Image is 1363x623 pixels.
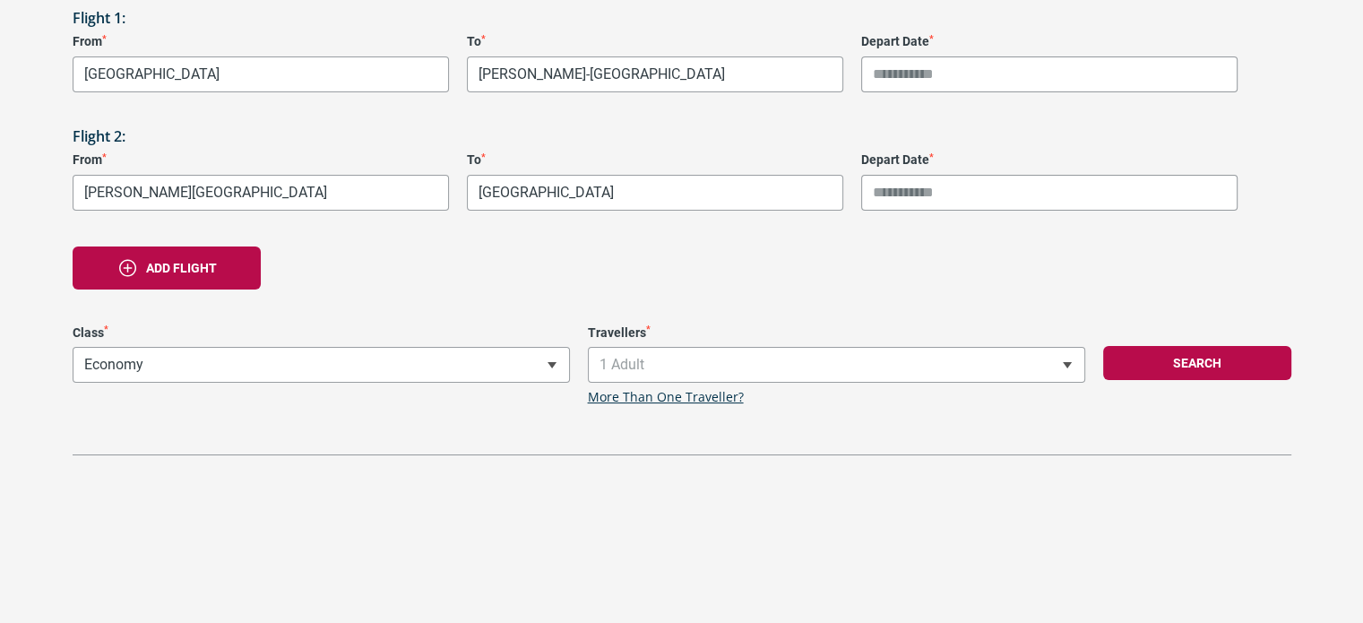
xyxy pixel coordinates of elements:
[861,34,1238,49] label: Depart Date
[73,325,570,341] label: Class
[73,34,449,49] label: From
[73,347,570,383] span: Economy
[467,56,843,92] span: Leonardo da Vinci-Fiumicino Airport
[73,348,569,382] span: Economy
[589,348,1084,382] span: 1 Adult
[73,128,1291,145] h3: Flight 2:
[73,176,448,210] span: Charles de Gaulle Airport
[467,175,843,211] span: Melbourne Airport
[1103,346,1291,380] button: Search
[73,57,448,91] span: Melbourne Airport
[467,152,843,168] label: To
[73,175,449,211] span: Charles de Gaulle Airport
[467,34,843,49] label: To
[73,247,261,290] button: Add flight
[468,176,842,210] span: Melbourne Airport
[588,325,1085,341] label: Travellers
[588,390,744,405] a: More Than One Traveller?
[861,152,1238,168] label: Depart Date
[468,57,842,91] span: Leonardo da Vinci-Fiumicino Airport
[73,56,449,92] span: Melbourne Airport
[73,152,449,168] label: From
[588,347,1085,383] span: 1 Adult
[73,10,1291,27] h3: Flight 1:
